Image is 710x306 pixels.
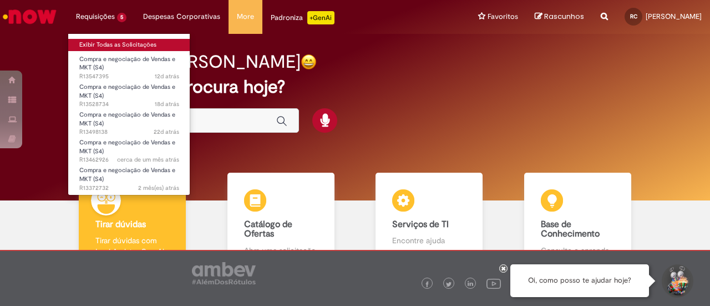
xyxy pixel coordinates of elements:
[79,83,175,100] span: Compra e negociação de Vendas e MKT (S4)
[544,11,584,22] span: Rascunhos
[355,173,504,269] a: Serviços de TI Encontre ajuda
[207,173,356,269] a: Catálogo de Ofertas Abra uma solicitação
[117,155,179,164] time: 29/08/2025 15:13:06
[138,184,179,192] span: 2 mês(es) atrás
[424,282,430,287] img: logo_footer_facebook.png
[646,12,702,21] span: [PERSON_NAME]
[192,262,256,284] img: logo_footer_ambev_rotulo_gray.png
[486,276,501,290] img: logo_footer_youtube.png
[117,13,126,22] span: 5
[1,6,58,28] img: ServiceNow
[446,282,452,287] img: logo_footer_twitter.png
[76,77,633,97] h2: O que você procura hoje?
[95,219,146,230] b: Tirar dúvidas
[271,11,334,24] div: Padroniza
[138,184,179,192] time: 07/08/2025 17:40:12
[392,235,466,246] p: Encontre ajuda
[79,100,179,109] span: R13528734
[510,264,649,297] div: Oi, como posso te ajudar hoje?
[244,245,318,256] p: Abra uma solicitação
[68,53,190,77] a: Aberto R13547395 : Compra e negociação de Vendas e MKT (S4)
[79,55,175,72] span: Compra e negociação de Vendas e MKT (S4)
[541,219,600,240] b: Base de Conhecimento
[68,33,190,195] ul: Requisições
[58,173,207,269] a: Tirar dúvidas Tirar dúvidas com Lupi Assist e Gen Ai
[154,128,179,136] span: 22d atrás
[307,11,334,24] p: +GenAi
[68,109,190,133] a: Aberto R13498138 : Compra e negociação de Vendas e MKT (S4)
[79,155,179,164] span: R13462926
[488,11,518,22] span: Favoritos
[155,100,179,108] span: 18d atrás
[79,138,175,155] span: Compra e negociação de Vendas e MKT (S4)
[155,100,179,108] time: 12/09/2025 16:53:19
[630,13,637,20] span: RC
[79,72,179,81] span: R13547395
[154,128,179,136] time: 08/09/2025 15:27:01
[79,111,175,128] span: Compra e negociação de Vendas e MKT (S4)
[68,81,190,105] a: Aberto R13528734 : Compra e negociação de Vendas e MKT (S4)
[68,39,190,51] a: Exibir Todas as Solicitações
[79,166,175,183] span: Compra e negociação de Vendas e MKT (S4)
[68,164,190,188] a: Aberto R13372732 : Compra e negociação de Vendas e MKT (S4)
[155,72,179,81] span: 12d atrás
[504,173,652,269] a: Base de Conhecimento Consulte e aprenda
[155,72,179,81] time: 18/09/2025 14:21:58
[68,137,190,160] a: Aberto R13462926 : Compra e negociação de Vendas e MKT (S4)
[143,11,220,22] span: Despesas Corporativas
[392,219,449,230] b: Serviços de TI
[117,155,179,164] span: cerca de um mês atrás
[244,219,292,240] b: Catálogo de Ofertas
[660,264,693,298] button: Iniciar Conversa de Suporte
[79,184,179,193] span: R13372732
[95,235,169,257] p: Tirar dúvidas com Lupi Assist e Gen Ai
[541,245,615,256] p: Consulte e aprenda
[301,54,317,70] img: happy-face.png
[535,12,584,22] a: Rascunhos
[79,128,179,137] span: R13498138
[468,281,473,288] img: logo_footer_linkedin.png
[76,11,115,22] span: Requisições
[237,11,254,22] span: More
